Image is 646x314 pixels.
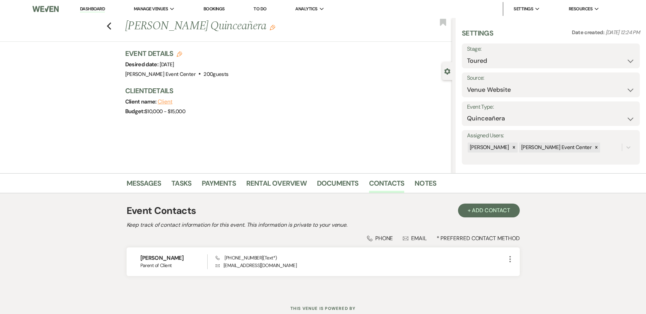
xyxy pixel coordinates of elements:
[246,178,307,193] a: Rental Overview
[367,235,393,242] div: Phone
[254,6,266,12] a: To Do
[171,178,191,193] a: Tasks
[216,255,277,261] span: [PHONE_NUMBER] (Text*)
[572,29,606,36] span: Date created:
[125,49,229,58] h3: Event Details
[145,108,185,115] span: $10,000 - $15,000
[80,6,105,12] a: Dashboard
[514,6,533,12] span: Settings
[415,178,436,193] a: Notes
[125,86,446,96] h3: Client Details
[203,71,228,78] span: 200 guests
[270,24,275,30] button: Edit
[295,6,317,12] span: Analytics
[202,178,236,193] a: Payments
[216,262,506,269] p: [EMAIL_ADDRESS][DOMAIN_NAME]
[467,102,635,112] label: Event Type:
[462,28,493,43] h3: Settings
[125,61,160,68] span: Desired date:
[467,44,635,54] label: Stage:
[467,131,635,141] label: Assigned Users:
[403,235,427,242] div: Email
[125,108,145,115] span: Budget:
[467,73,635,83] label: Source:
[317,178,359,193] a: Documents
[140,262,208,269] span: Parent of Client
[444,68,450,74] button: Close lead details
[125,18,384,35] h1: [PERSON_NAME] Quinceañera
[468,143,510,153] div: [PERSON_NAME]
[160,61,174,68] span: [DATE]
[458,204,520,217] button: + Add Contact
[158,99,172,105] button: Client
[125,98,158,105] span: Client name:
[203,6,225,12] a: Bookings
[127,178,161,193] a: Messages
[569,6,593,12] span: Resources
[519,143,593,153] div: [PERSON_NAME] Event Center
[32,2,59,16] img: Weven Logo
[127,204,196,218] h1: Event Contacts
[140,254,208,262] h6: [PERSON_NAME]
[127,235,520,242] div: * Preferred Contact Method
[125,71,196,78] span: [PERSON_NAME] Event Center
[606,29,640,36] span: [DATE] 12:24 PM
[127,221,520,229] h2: Keep track of contact information for this event. This information is private to your venue.
[369,178,405,193] a: Contacts
[134,6,168,12] span: Manage Venues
